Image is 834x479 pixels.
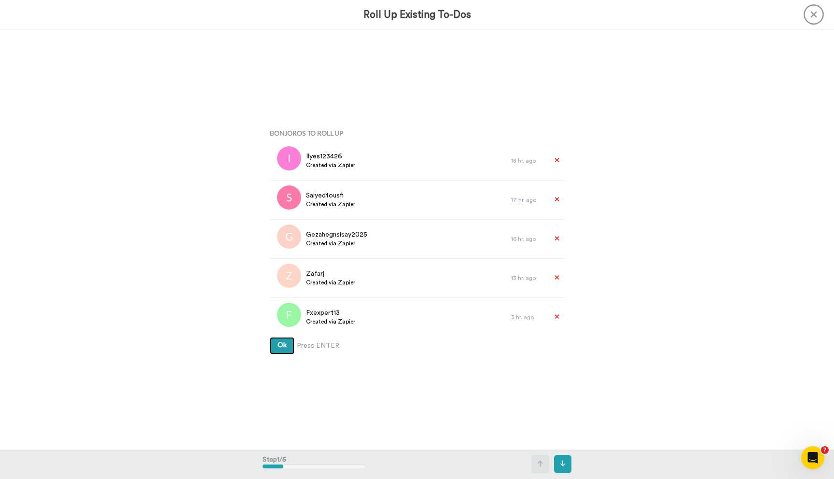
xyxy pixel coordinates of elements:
[511,196,545,204] div: 17 hr. ago
[511,274,545,282] div: 13 hr. ago
[277,264,301,288] img: z.png
[306,191,355,200] span: Saiyedtousfi
[277,225,301,249] img: g.png
[277,146,301,170] img: i.png
[801,446,824,469] iframe: Intercom live chat
[263,450,365,478] div: Step 1 / 5
[297,341,339,351] span: Press ENTER
[306,230,367,239] span: Gezahegnsisay2025
[511,235,545,243] div: 16 hr. ago
[277,185,301,210] img: s.png
[821,446,829,454] span: 7
[306,318,355,325] span: Created via Zapier
[306,152,355,161] span: Ilyes123426
[511,157,545,165] div: 18 hr. ago
[363,9,471,20] h3: Roll Up Existing To-Dos
[306,200,355,208] span: Created via Zapier
[306,269,355,279] span: Zafarj
[270,337,294,354] button: Ok
[278,342,287,349] span: Ok
[306,308,355,318] span: Fxexpert13
[306,161,355,169] span: Created via Zapier
[306,239,367,247] span: Created via Zapier
[511,313,545,321] div: 3 hr. ago
[306,279,355,286] span: Created via Zapier
[277,303,301,327] img: f.png
[270,129,564,137] h4: Bonjoros To Roll Up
